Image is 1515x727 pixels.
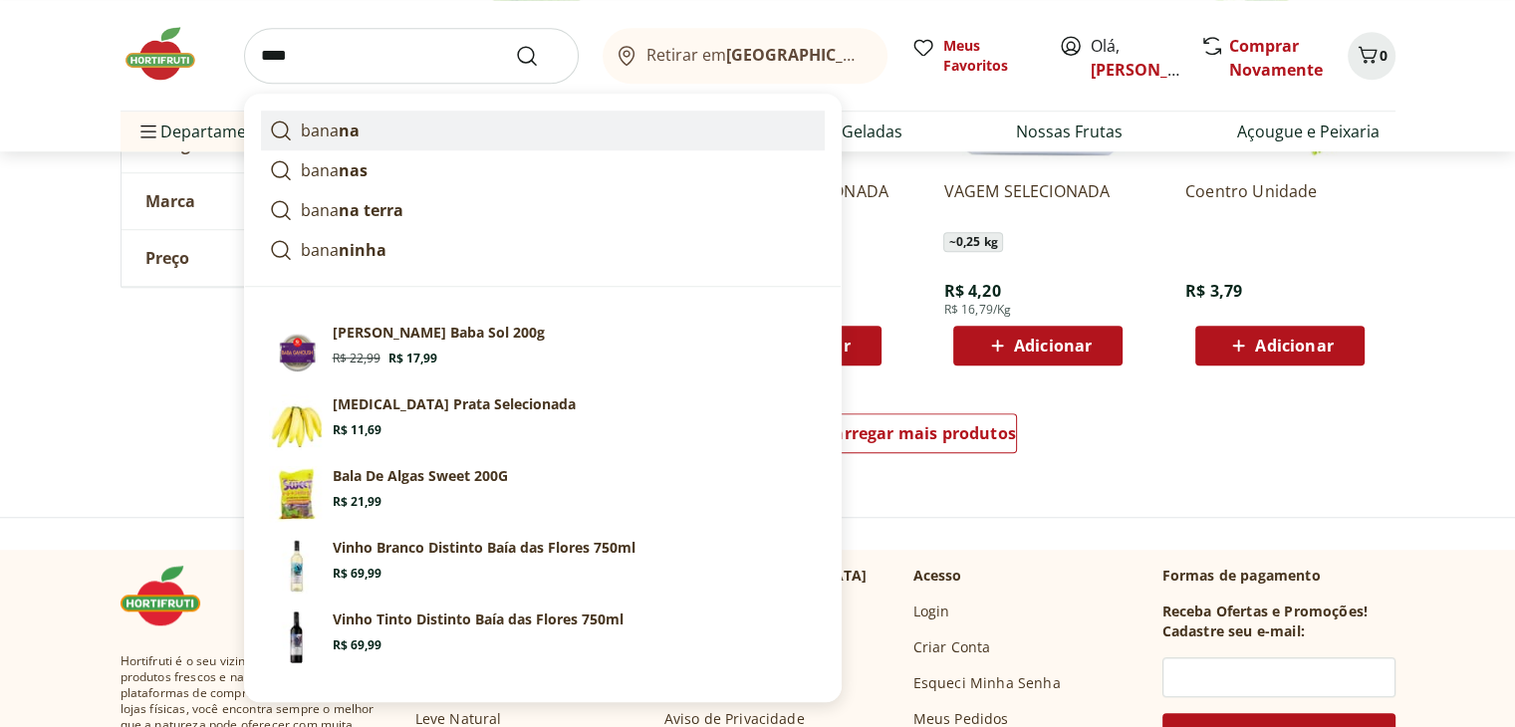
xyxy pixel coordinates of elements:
p: bana [301,158,368,182]
button: Carrinho [1348,32,1395,80]
a: VAGEM SELECIONADA [943,180,1133,224]
a: bananas [261,150,825,190]
button: Preço [122,231,420,287]
span: R$ 4,20 [943,280,1000,302]
img: Principal [269,394,325,450]
a: Nossas Frutas [1016,120,1123,143]
p: bana [301,238,386,262]
a: Comprar Novamente [1229,35,1323,81]
img: Principal [269,466,325,522]
a: Vinho Branco Distinto Baía das Flores 750mlVinho Branco Distinto Baía das Flores 750mlR$ 69,99 [261,530,825,602]
a: Login [913,602,950,621]
a: Esqueci Minha Senha [913,673,1061,693]
p: bana [301,198,403,222]
strong: ninha [339,239,386,261]
a: PrincipalBala De Algas Sweet 200GR$ 21,99 [261,458,825,530]
h3: Cadastre seu e-mail: [1162,621,1305,641]
span: Olá, [1091,34,1179,82]
p: Vinho Branco Distinto Baía das Flores 750ml [333,538,635,558]
a: Meus Favoritos [911,36,1035,76]
img: Vinho Tinto Distinto Baía das Flores 750ml [269,609,325,665]
a: Criar Conta [913,637,991,657]
a: [PERSON_NAME] [1091,59,1220,81]
span: R$ 11,69 [333,422,381,438]
span: 0 [1380,46,1388,65]
button: Menu [136,108,160,155]
span: R$ 69,99 [333,637,381,653]
a: Principal[PERSON_NAME] Baba Sol 200gR$ 22,99R$ 17,99 [261,315,825,386]
strong: na [339,120,360,141]
img: Hortifruti [121,566,220,625]
p: [PERSON_NAME] Baba Sol 200g [333,323,545,343]
span: Retirar em [646,46,867,64]
h3: Receba Ofertas e Promoções! [1162,602,1368,621]
span: Adicionar [1255,338,1333,354]
a: banana [261,111,825,150]
button: Marca [122,174,420,230]
span: R$ 3,79 [1185,280,1242,302]
p: Vinho Tinto Distinto Baía das Flores 750ml [333,609,624,629]
span: R$ 69,99 [333,566,381,582]
strong: na terra [339,199,403,221]
button: Submit Search [515,44,563,68]
p: Bala De Algas Sweet 200G [333,466,508,486]
p: Formas de pagamento [1162,566,1395,586]
img: Hortifruti [121,24,220,84]
span: ~ 0,25 kg [943,232,1002,252]
b: [GEOGRAPHIC_DATA]/[GEOGRAPHIC_DATA] [726,44,1062,66]
span: Carregar mais produtos [824,425,1016,441]
span: R$ 21,99 [333,494,381,510]
button: Adicionar [953,326,1123,365]
strong: nas [339,159,368,181]
p: bana [301,119,360,142]
span: Adicionar [1014,338,1092,354]
a: Principal[MEDICAL_DATA] Prata SelecionadaR$ 11,69 [261,386,825,458]
p: [MEDICAL_DATA] Prata Selecionada [333,394,576,414]
a: Vinho Tinto Distinto Baía das Flores 750mlVinho Tinto Distinto Baía das Flores 750mlR$ 69,99 [261,602,825,673]
a: bananinha [261,230,825,270]
button: Retirar em[GEOGRAPHIC_DATA]/[GEOGRAPHIC_DATA] [603,28,887,84]
span: Preço [145,249,189,269]
span: Meus Favoritos [943,36,1035,76]
button: Adicionar [1195,326,1365,365]
span: Marca [145,192,195,212]
a: Carregar mais produtos [823,413,1017,461]
img: Vinho Branco Distinto Baía das Flores 750ml [269,538,325,594]
a: banana terra [261,190,825,230]
span: R$ 17,99 [388,351,437,366]
p: Acesso [913,566,962,586]
a: Coentro Unidade [1185,180,1375,224]
img: Principal [269,323,325,378]
span: R$ 22,99 [333,351,380,366]
input: search [244,28,579,84]
span: Departamentos [136,108,280,155]
a: Açougue e Peixaria [1236,120,1379,143]
span: R$ 16,79/Kg [943,302,1011,318]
